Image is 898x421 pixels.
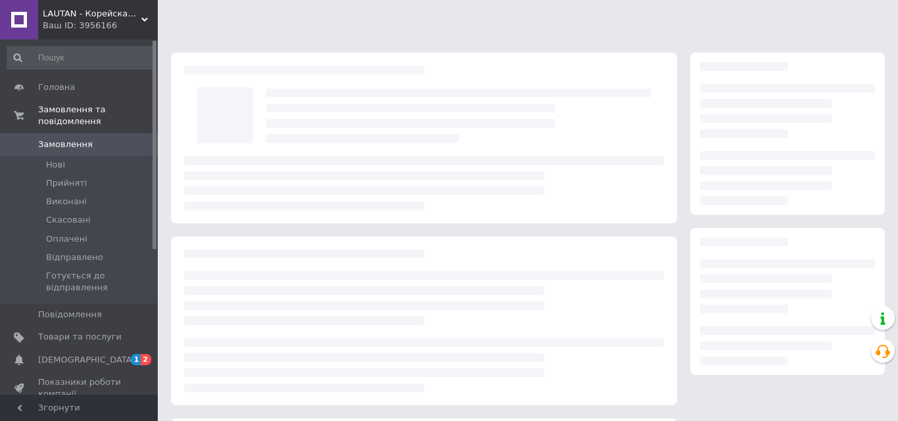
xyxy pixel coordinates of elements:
[7,46,155,70] input: Пошук
[46,270,154,294] span: Готується до відправлення
[131,354,141,365] span: 1
[38,139,93,150] span: Замовлення
[38,309,102,321] span: Повідомлення
[46,252,103,263] span: Відправлено
[46,196,87,208] span: Виконані
[141,354,151,365] span: 2
[38,376,122,400] span: Показники роботи компанії
[43,8,141,20] span: LAUTAN - Корейская Косметика
[38,104,158,127] span: Замовлення та повідомлення
[38,354,135,366] span: [DEMOGRAPHIC_DATA]
[43,20,158,32] div: Ваш ID: 3956166
[46,159,65,171] span: Нові
[38,81,75,93] span: Головна
[46,233,87,245] span: Оплачені
[46,214,91,226] span: Скасовані
[46,177,87,189] span: Прийняті
[38,331,122,343] span: Товари та послуги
